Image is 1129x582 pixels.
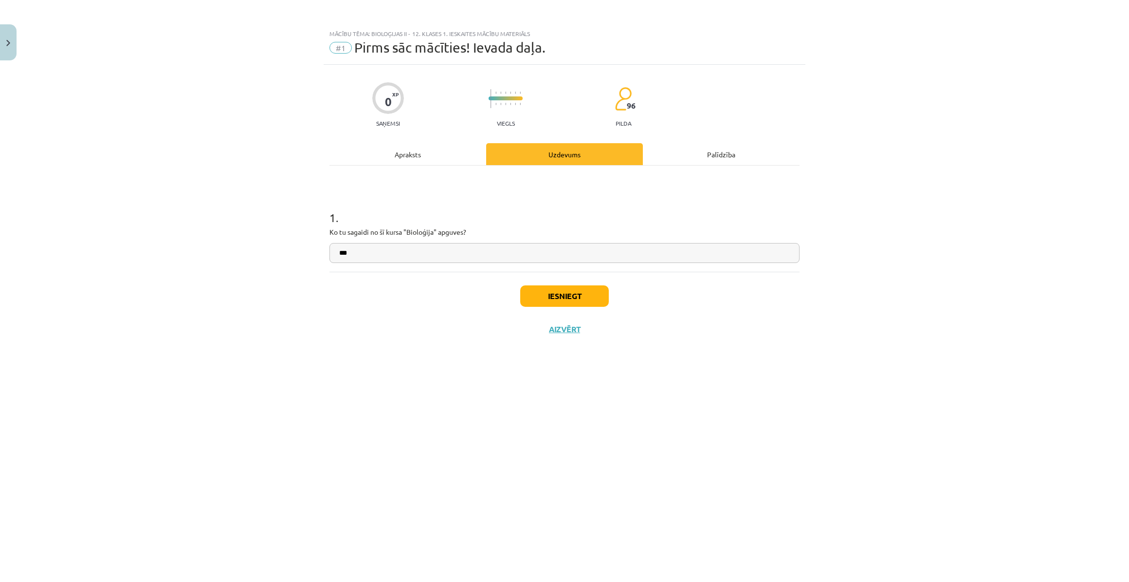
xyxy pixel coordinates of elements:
[616,120,631,127] p: pilda
[515,92,516,94] img: icon-short-line-57e1e144782c952c97e751825c79c345078a6d821885a25fce030b3d8c18986b.svg
[615,87,632,111] img: students-c634bb4e5e11cddfef0936a35e636f08e4e9abd3cc4e673bd6f9a4125e45ecb1.svg
[491,89,492,108] img: icon-long-line-d9ea69661e0d244f92f715978eff75569469978d946b2353a9bb055b3ed8787d.svg
[627,101,636,110] span: 96
[505,103,506,105] img: icon-short-line-57e1e144782c952c97e751825c79c345078a6d821885a25fce030b3d8c18986b.svg
[510,103,511,105] img: icon-short-line-57e1e144782c952c97e751825c79c345078a6d821885a25fce030b3d8c18986b.svg
[385,95,392,109] div: 0
[6,40,10,46] img: icon-close-lesson-0947bae3869378f0d4975bcd49f059093ad1ed9edebbc8119c70593378902aed.svg
[497,120,515,127] p: Viegls
[329,143,486,165] div: Apraksts
[495,92,496,94] img: icon-short-line-57e1e144782c952c97e751825c79c345078a6d821885a25fce030b3d8c18986b.svg
[392,92,399,97] span: XP
[520,285,609,307] button: Iesniegt
[520,103,521,105] img: icon-short-line-57e1e144782c952c97e751825c79c345078a6d821885a25fce030b3d8c18986b.svg
[354,39,546,56] span: Pirms sāc mācīties! Ievada daļa.
[329,194,800,224] h1: 1 .
[505,92,506,94] img: icon-short-line-57e1e144782c952c97e751825c79c345078a6d821885a25fce030b3d8c18986b.svg
[372,120,404,127] p: Saņemsi
[495,103,496,105] img: icon-short-line-57e1e144782c952c97e751825c79c345078a6d821885a25fce030b3d8c18986b.svg
[546,324,583,334] button: Aizvērt
[643,143,800,165] div: Palīdzība
[500,92,501,94] img: icon-short-line-57e1e144782c952c97e751825c79c345078a6d821885a25fce030b3d8c18986b.svg
[329,30,800,37] div: Mācību tēma: Bioloģijas ii - 12. klases 1. ieskaites mācību materiāls
[329,227,800,237] p: Ko tu sagaidi no šī kursa "Bioloģija" apguves?
[510,92,511,94] img: icon-short-line-57e1e144782c952c97e751825c79c345078a6d821885a25fce030b3d8c18986b.svg
[500,103,501,105] img: icon-short-line-57e1e144782c952c97e751825c79c345078a6d821885a25fce030b3d8c18986b.svg
[515,103,516,105] img: icon-short-line-57e1e144782c952c97e751825c79c345078a6d821885a25fce030b3d8c18986b.svg
[520,92,521,94] img: icon-short-line-57e1e144782c952c97e751825c79c345078a6d821885a25fce030b3d8c18986b.svg
[329,42,352,54] span: #1
[486,143,643,165] div: Uzdevums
